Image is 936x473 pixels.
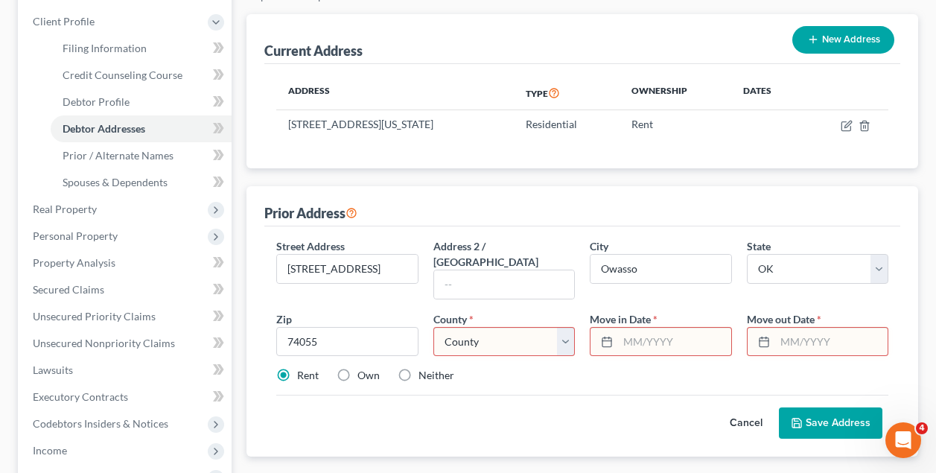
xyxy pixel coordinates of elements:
[63,95,130,108] span: Debtor Profile
[514,76,620,110] th: Type
[276,313,292,326] span: Zip
[618,328,730,356] input: MM/YYYY
[21,303,232,330] a: Unsecured Priority Claims
[276,327,418,357] input: XXXXX
[276,110,514,139] td: [STREET_ADDRESS][US_STATE]
[514,110,620,139] td: Residential
[916,422,928,434] span: 4
[33,417,168,430] span: Codebtors Insiders & Notices
[792,26,894,54] button: New Address
[63,122,145,135] span: Debtor Addresses
[63,149,173,162] span: Prior / Alternate Names
[51,169,232,196] a: Spouses & Dependents
[21,276,232,303] a: Secured Claims
[264,204,357,222] div: Prior Address
[418,368,454,383] label: Neither
[434,270,574,299] input: --
[33,256,115,269] span: Property Analysis
[51,62,232,89] a: Credit Counseling Course
[51,115,232,142] a: Debtor Addresses
[731,76,804,110] th: Dates
[885,422,921,458] iframe: Intercom live chat
[297,368,319,383] label: Rent
[590,255,730,283] input: Enter city...
[33,283,104,296] span: Secured Claims
[63,42,147,54] span: Filing Information
[590,240,608,253] span: City
[779,407,882,439] button: Save Address
[620,110,731,139] td: Rent
[747,313,815,326] span: Move out Date
[33,337,175,349] span: Unsecured Nonpriority Claims
[713,408,779,438] button: Cancel
[747,240,771,253] span: State
[276,240,345,253] span: Street Address
[33,310,156,323] span: Unsecured Priority Claims
[33,390,128,403] span: Executory Contracts
[63,69,182,81] span: Credit Counseling Course
[21,330,232,357] a: Unsecured Nonpriority Claims
[33,229,118,242] span: Personal Property
[33,15,95,28] span: Client Profile
[590,313,651,326] span: Move in Date
[21,250,232,276] a: Property Analysis
[51,89,232,115] a: Debtor Profile
[357,368,380,383] label: Own
[433,313,467,326] span: County
[264,42,363,60] div: Current Address
[276,76,514,110] th: Address
[620,76,731,110] th: Ownership
[33,203,97,215] span: Real Property
[277,255,417,283] input: Enter street address
[21,384,232,410] a: Executory Contracts
[51,142,232,169] a: Prior / Alternate Names
[21,357,232,384] a: Lawsuits
[33,444,67,457] span: Income
[433,238,575,270] label: Address 2 / [GEOGRAPHIC_DATA]
[775,328,888,356] input: MM/YYYY
[63,176,168,188] span: Spouses & Dependents
[33,364,73,376] span: Lawsuits
[51,35,232,62] a: Filing Information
